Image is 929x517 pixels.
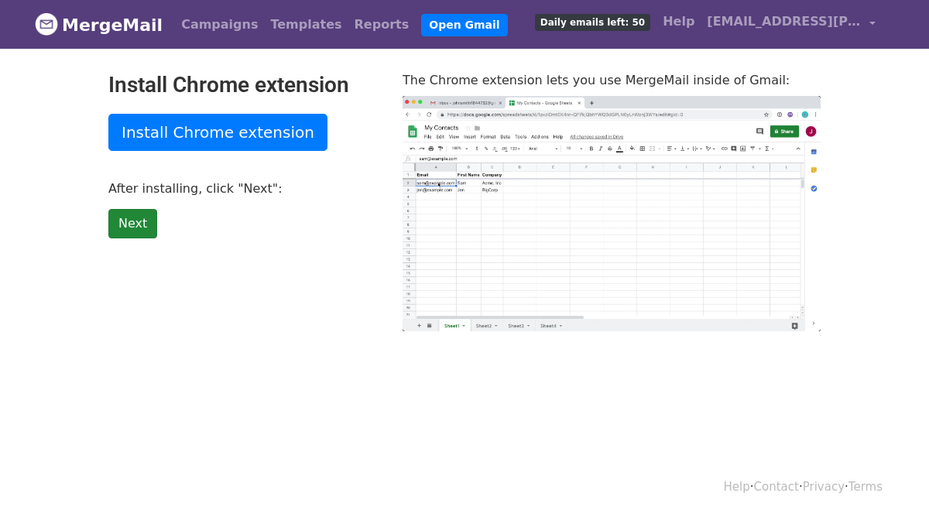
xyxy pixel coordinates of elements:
span: Daily emails left: 50 [535,14,650,31]
a: Help [724,480,750,494]
a: Open Gmail [421,14,507,36]
p: After installing, click "Next": [108,180,379,197]
a: Reports [348,9,416,40]
img: MergeMail logo [35,12,58,36]
a: Install Chrome extension [108,114,327,151]
h2: Install Chrome extension [108,72,379,98]
a: Daily emails left: 50 [529,6,656,37]
a: MergeMail [35,9,163,41]
a: Templates [264,9,348,40]
a: Privacy [803,480,845,494]
a: Next [108,209,157,238]
a: Contact [754,480,799,494]
a: [EMAIL_ADDRESS][PERSON_NAME][DOMAIN_NAME] [701,6,882,43]
a: Help [656,6,701,37]
span: [EMAIL_ADDRESS][PERSON_NAME][DOMAIN_NAME] [707,12,862,31]
p: The Chrome extension lets you use MergeMail inside of Gmail: [403,72,821,88]
a: Terms [848,480,883,494]
iframe: Chat Widget [852,443,929,517]
a: Campaigns [175,9,264,40]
